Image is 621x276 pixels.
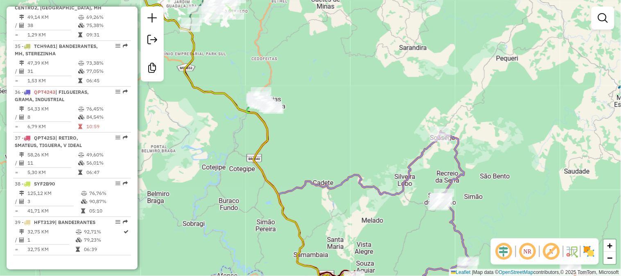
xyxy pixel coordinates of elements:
[604,252,616,264] a: Zoom out
[89,189,128,197] td: 76,76%
[15,21,19,29] td: /
[565,245,578,258] img: Fluxo de ruas
[144,60,160,78] a: Criar modelo
[19,238,24,242] i: Total de Atividades
[15,43,98,57] span: | BANDEIRANTES, MH, STEREZINHA
[583,245,596,258] img: Exibir/Ocultar setores
[15,245,19,253] td: =
[15,181,55,187] span: 38 -
[78,15,84,20] i: % de utilização do peso
[472,269,473,275] span: |
[19,161,24,165] i: Total de Atividades
[19,199,24,204] i: Total de Atividades
[84,236,123,244] td: 79,23%
[27,207,81,215] td: 41,71 KM
[76,247,80,252] i: Tempo total em rota
[19,69,24,74] i: Total de Atividades
[19,152,24,157] i: Distância Total
[86,67,127,75] td: 77,05%
[604,240,616,252] a: Zoom in
[27,31,78,39] td: 1,29 KM
[27,122,78,131] td: 6,79 KM
[34,219,55,225] span: HFT3139
[518,242,537,261] span: Ocultar NR
[81,191,87,196] i: % de utilização do peso
[27,105,78,113] td: 54,33 KM
[27,67,78,75] td: 31
[123,89,128,94] em: Rota exportada
[15,159,19,167] td: /
[89,197,128,206] td: 90,87%
[115,135,120,140] em: Opções
[27,59,78,67] td: 47,39 KM
[123,219,128,224] em: Rota exportada
[27,159,78,167] td: 11
[78,152,84,157] i: % de utilização do peso
[27,168,78,176] td: 5,30 KM
[86,77,127,85] td: 06:45
[15,122,19,131] td: =
[15,43,98,57] span: 35 -
[81,199,87,204] i: % de utilização da cubagem
[86,151,127,159] td: 49,60%
[78,115,84,120] i: % de utilização da cubagem
[27,197,81,206] td: 3
[78,161,84,165] i: % de utilização da cubagem
[124,229,129,234] i: Rota otimizada
[81,208,85,213] i: Tempo total em rota
[19,106,24,111] i: Distância Total
[27,151,78,159] td: 58,26 KM
[595,10,611,26] a: Exibir filtros
[27,228,75,236] td: 32,75 KM
[86,113,127,121] td: 84,54%
[19,15,24,20] i: Distância Total
[78,170,82,175] i: Tempo total em rota
[115,43,120,48] em: Opções
[15,207,19,215] td: =
[55,219,95,225] span: | BANDEIRANTES
[144,10,160,28] a: Nova sessão e pesquisa
[86,59,127,67] td: 73,38%
[86,21,127,29] td: 75,38%
[78,69,84,74] i: % de utilização da cubagem
[84,245,123,253] td: 06:39
[19,191,24,196] i: Distância Total
[123,135,128,140] em: Rota exportada
[123,181,128,186] em: Rota exportada
[86,159,127,167] td: 56,01%
[451,269,471,275] a: Leaflet
[78,106,84,111] i: % de utilização do peso
[19,23,24,28] i: Total de Atividades
[78,32,82,37] i: Tempo total em rota
[78,78,82,83] i: Tempo total em rota
[27,189,81,197] td: 125,12 KM
[86,168,127,176] td: 06:47
[15,219,95,225] span: 39 -
[86,105,127,113] td: 76,45%
[78,61,84,66] i: % de utilização do peso
[19,229,24,234] i: Distância Total
[449,269,621,276] div: Map data © contributors,© 2025 TomTom, Microsoft
[494,242,514,261] span: Ocultar deslocamento
[15,89,89,102] span: 36 -
[15,31,19,39] td: =
[607,253,613,263] span: −
[542,242,561,261] span: Exibir rótulo
[86,31,127,39] td: 09:31
[86,13,127,21] td: 69,26%
[115,219,120,224] em: Opções
[27,13,78,21] td: 49,14 KM
[123,43,128,48] em: Rota exportada
[27,236,75,244] td: 1
[76,238,82,242] i: % de utilização da cubagem
[34,89,55,95] span: QPT4243
[34,43,56,49] span: TCH9A81
[15,67,19,75] td: /
[76,229,82,234] i: % de utilização do peso
[78,23,84,28] i: % de utilização da cubagem
[27,245,75,253] td: 32,75 KM
[15,197,19,206] td: /
[78,124,82,129] i: Tempo total em rota
[86,122,127,131] td: 10:59
[19,61,24,66] i: Distância Total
